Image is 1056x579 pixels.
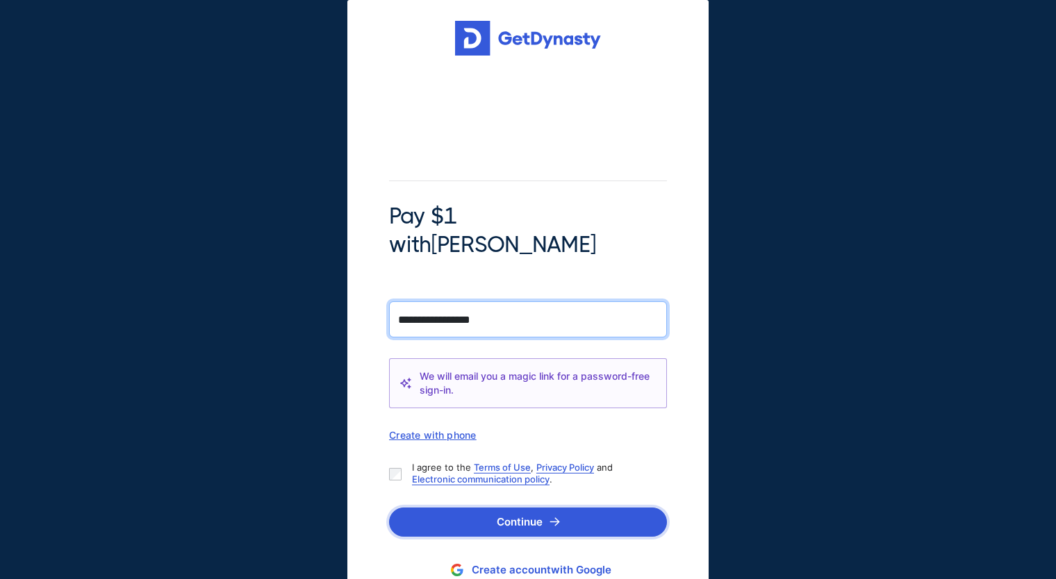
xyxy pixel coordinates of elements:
img: Get started for free with Dynasty Trust Company [455,21,601,56]
div: Create with phone [389,429,667,441]
a: Privacy Policy [536,462,594,473]
span: Pay $1 with [PERSON_NAME] [389,202,667,260]
span: We will email you a magic link for a password-free sign-in. [420,369,656,397]
button: Continue [389,507,667,537]
p: I agree to the , and . [412,462,656,485]
a: Electronic communication policy [412,473,550,485]
a: Terms of Use [474,462,531,473]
